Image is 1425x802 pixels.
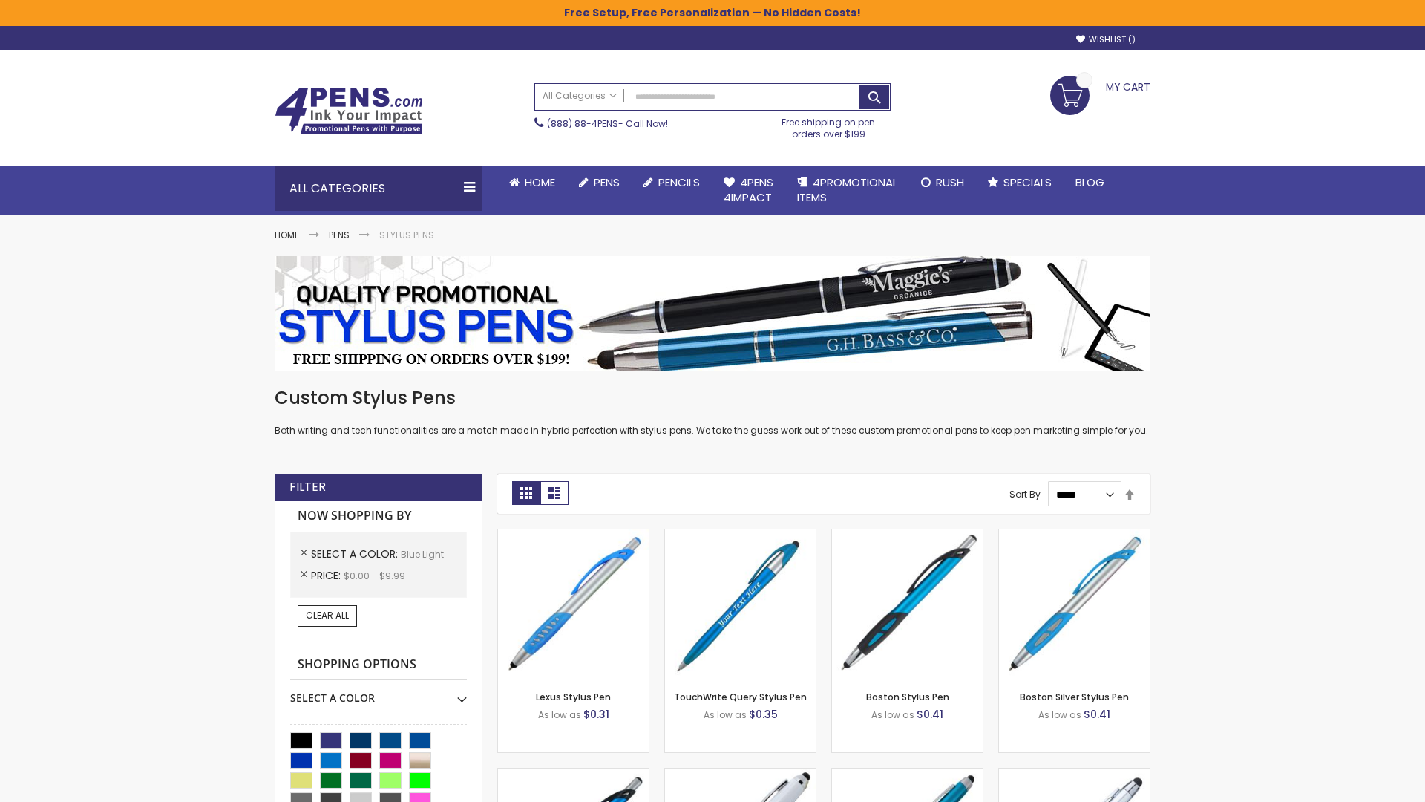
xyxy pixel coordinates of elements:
[298,605,357,626] a: Clear All
[498,529,649,541] a: Lexus Stylus Pen-Blue - Light
[832,768,983,780] a: Lory Metallic Stylus Pen-Blue - Light
[567,166,632,199] a: Pens
[536,691,611,703] a: Lexus Stylus Pen
[543,90,617,102] span: All Categories
[498,768,649,780] a: Lexus Metallic Stylus Pen-Blue - Light
[547,117,668,130] span: - Call Now!
[665,529,816,541] a: TouchWrite Query Stylus Pen-Blue Light
[704,708,747,721] span: As low as
[290,680,467,705] div: Select A Color
[871,708,914,721] span: As low as
[290,501,467,532] strong: Now Shopping by
[525,175,555,190] span: Home
[936,175,964,190] span: Rush
[917,707,943,722] span: $0.41
[289,479,326,495] strong: Filter
[866,691,949,703] a: Boston Stylus Pen
[329,229,350,241] a: Pens
[311,568,344,583] span: Price
[498,529,649,680] img: Lexus Stylus Pen-Blue - Light
[999,529,1150,680] img: Boston Silver Stylus Pen-Blue - Light
[1076,34,1136,45] a: Wishlist
[275,386,1150,437] div: Both writing and tech functionalities are a match made in hybrid perfection with stylus pens. We ...
[665,768,816,780] a: Kimberly Logo Stylus Pens-LT-Blue
[275,87,423,134] img: 4Pens Custom Pens and Promotional Products
[999,768,1150,780] a: Silver Cool Grip Stylus Pen-Blue - Light
[1084,707,1110,722] span: $0.41
[797,175,897,205] span: 4PROMOTIONAL ITEMS
[311,547,401,561] span: Select A Color
[583,707,609,722] span: $0.31
[1064,166,1116,199] a: Blog
[275,386,1150,410] h1: Custom Stylus Pens
[275,166,482,211] div: All Categories
[749,707,778,722] span: $0.35
[1038,708,1081,721] span: As low as
[512,481,540,505] strong: Grid
[1003,175,1052,190] span: Specials
[832,529,983,680] img: Boston Stylus Pen-Blue - Light
[1009,488,1041,501] label: Sort By
[785,166,909,215] a: 4PROMOTIONALITEMS
[632,166,712,199] a: Pencils
[724,175,773,205] span: 4Pens 4impact
[674,691,807,703] a: TouchWrite Query Stylus Pen
[535,84,624,108] a: All Categories
[658,175,700,190] span: Pencils
[401,548,444,561] span: Blue Light
[1075,175,1104,190] span: Blog
[1020,691,1129,703] a: Boston Silver Stylus Pen
[594,175,620,190] span: Pens
[290,649,467,681] strong: Shopping Options
[665,529,816,680] img: TouchWrite Query Stylus Pen-Blue Light
[306,609,349,622] span: Clear All
[712,166,785,215] a: 4Pens4impact
[275,256,1150,371] img: Stylus Pens
[547,117,618,130] a: (888) 88-4PENS
[344,570,405,582] span: $0.00 - $9.99
[832,529,983,541] a: Boston Stylus Pen-Blue - Light
[999,529,1150,541] a: Boston Silver Stylus Pen-Blue - Light
[275,229,299,241] a: Home
[497,166,567,199] a: Home
[767,111,891,140] div: Free shipping on pen orders over $199
[379,229,434,241] strong: Stylus Pens
[976,166,1064,199] a: Specials
[538,708,581,721] span: As low as
[909,166,976,199] a: Rush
